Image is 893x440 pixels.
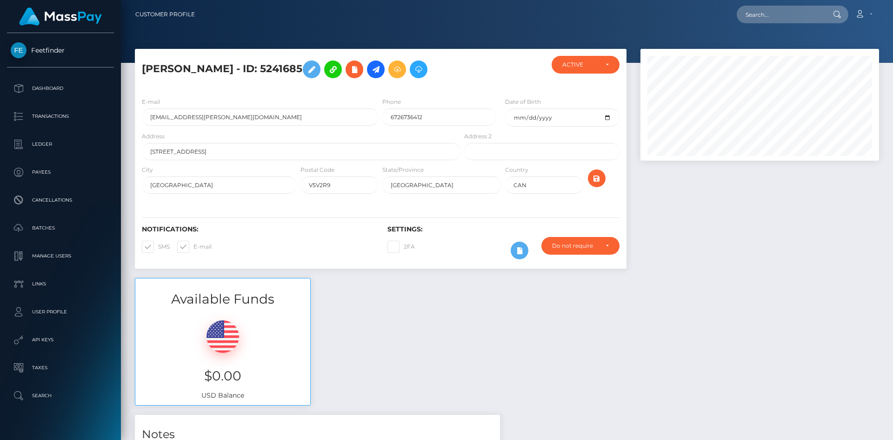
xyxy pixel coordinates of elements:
[135,290,310,308] h3: Available Funds
[7,384,114,407] a: Search
[387,241,415,253] label: 2FA
[562,61,598,68] div: ACTIVE
[300,166,334,174] label: Postal Code
[505,98,541,106] label: Date of Birth
[382,166,424,174] label: State/Province
[11,249,110,263] p: Manage Users
[11,137,110,151] p: Ledger
[11,361,110,375] p: Taxes
[505,166,528,174] label: Country
[552,56,620,74] button: ACTIVE
[11,193,110,207] p: Cancellations
[541,237,620,255] button: Do not require
[135,5,195,24] a: Customer Profile
[7,328,114,352] a: API Keys
[7,77,114,100] a: Dashboard
[11,333,110,347] p: API Keys
[11,389,110,403] p: Search
[7,133,114,156] a: Ledger
[177,241,212,253] label: E-mail
[11,165,110,179] p: Payees
[7,105,114,128] a: Transactions
[7,356,114,379] a: Taxes
[11,305,110,319] p: User Profile
[142,132,165,141] label: Address
[7,217,114,240] a: Batches
[7,272,114,296] a: Links
[11,42,27,58] img: Feetfinder
[142,56,455,83] h5: [PERSON_NAME] - ID: 5241685
[11,221,110,235] p: Batches
[7,189,114,212] a: Cancellations
[7,244,114,268] a: Manage Users
[11,277,110,291] p: Links
[135,309,310,405] div: USD Balance
[7,161,114,184] a: Payees
[7,300,114,324] a: User Profile
[142,225,373,233] h6: Notifications:
[19,7,102,26] img: MassPay Logo
[142,241,170,253] label: SMS
[737,6,824,23] input: Search...
[552,242,598,250] div: Do not require
[464,132,492,141] label: Address 2
[142,98,160,106] label: E-mail
[142,166,153,174] label: City
[11,109,110,123] p: Transactions
[382,98,401,106] label: Phone
[7,46,114,54] span: Feetfinder
[367,61,385,78] a: Initiate Payout
[142,367,303,385] h3: $0.00
[207,320,239,353] img: USD.png
[387,225,619,233] h6: Settings:
[11,81,110,95] p: Dashboard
